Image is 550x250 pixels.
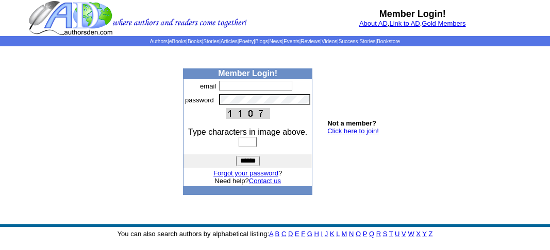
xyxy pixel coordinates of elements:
a: K [330,230,335,238]
b: Member Login! [218,69,277,78]
a: Poetry [239,39,254,44]
a: Stories [203,39,219,44]
a: S [383,230,388,238]
a: O [356,230,361,238]
a: Reviews [301,39,320,44]
a: Gold Members [422,20,465,27]
a: Y [422,230,426,238]
a: M [342,230,347,238]
a: P [363,230,367,238]
a: U [395,230,399,238]
b: Member Login! [379,9,446,19]
a: W [408,230,414,238]
font: Need help? [214,177,281,185]
a: T [389,230,393,238]
a: J [325,230,328,238]
a: Authors [150,39,168,44]
a: Bookstore [377,39,400,44]
a: B [275,230,280,238]
b: Not a member? [327,119,376,127]
a: Z [428,230,432,238]
a: N [349,230,354,238]
font: ? [213,169,282,177]
a: G [307,230,312,238]
font: email [200,82,216,90]
a: Events [284,39,299,44]
a: Books [188,39,202,44]
font: You can also search authors by alphabetical listing: [118,230,433,238]
a: C [281,230,286,238]
a: H [314,230,319,238]
a: Blogs [255,39,268,44]
a: Articles [221,39,238,44]
a: R [376,230,381,238]
font: , , [359,20,466,27]
a: F [301,230,305,238]
font: password [185,96,214,104]
a: V [402,230,406,238]
a: L [336,230,340,238]
a: X [416,230,421,238]
a: Link to AD [389,20,420,27]
a: Click here to join! [327,127,379,135]
a: E [295,230,299,238]
a: I [321,230,323,238]
a: Contact us [249,177,281,185]
a: Forgot your password [213,169,278,177]
a: Q [369,230,374,238]
img: This Is CAPTCHA Image [226,108,270,119]
a: D [288,230,293,238]
a: News [270,39,282,44]
a: Success Stories [339,39,376,44]
a: Videos [322,39,337,44]
span: | | | | | | | | | | | | [150,39,400,44]
font: Type characters in image above. [188,128,307,136]
a: eBooks [169,39,186,44]
a: About AD [359,20,388,27]
a: A [269,230,273,238]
